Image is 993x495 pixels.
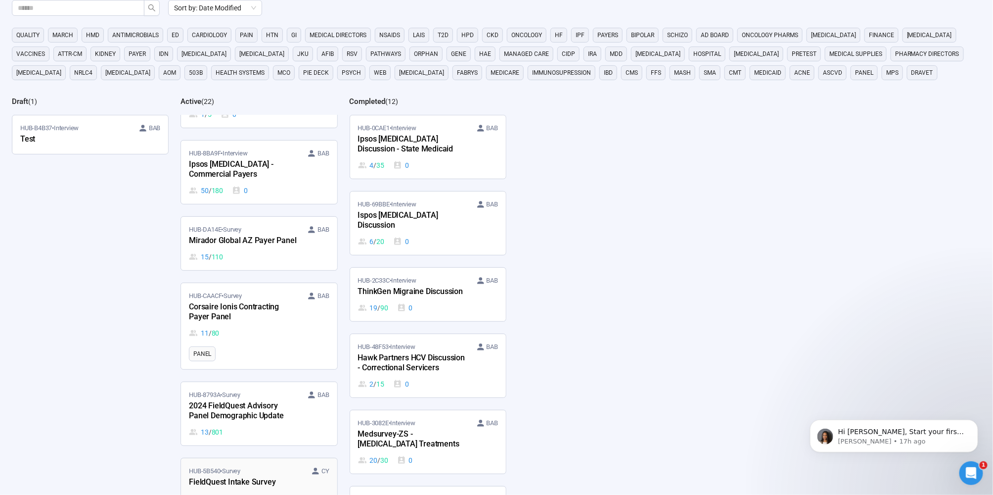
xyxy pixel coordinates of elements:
[380,455,388,466] span: 30
[855,68,873,78] span: panel
[358,342,415,352] span: HUB-48F53 • Interview
[911,68,933,78] span: dravet
[487,418,498,428] span: BAB
[667,30,688,40] span: Schizo
[342,68,361,78] span: psych
[674,68,691,78] span: MASH
[321,466,329,476] span: CY
[370,49,401,59] span: Pathways
[734,49,779,59] span: [MEDICAL_DATA]
[350,192,506,255] a: HUB-69BBE•Interview BABIspos [MEDICAL_DATA] Discussion6 / 200
[189,251,223,262] div: 15
[20,123,79,133] span: HUB-B4B37 • Interview
[886,68,899,78] span: MPS
[193,349,211,359] span: panel
[701,30,729,40] span: Ad Board
[181,382,337,445] a: HUB-8793A•Survey BAB2024 FieldQuest Advisory Panel Demographic Update13 / 801
[754,68,781,78] span: medicaid
[212,185,223,196] span: 180
[562,49,575,59] span: CIDP
[386,98,399,105] span: ( 12 )
[397,455,413,466] div: 0
[651,68,661,78] span: FFS
[794,68,810,78] span: acne
[189,68,203,78] span: 503B
[358,236,384,247] div: 6
[291,30,297,40] span: GI
[163,68,176,78] span: AOM
[373,236,376,247] span: /
[823,68,842,78] span: ASCVD
[216,68,265,78] span: Health Systems
[189,400,298,423] div: 2024 FieldQuest Advisory Panel Demographic Update
[358,418,415,428] span: HUB-3082E • Interview
[895,49,959,59] span: pharmacy directors
[693,49,721,59] span: HOSpital
[376,379,384,390] span: 15
[414,49,438,59] span: orphan
[461,30,474,40] span: HPD
[347,49,358,59] span: RSV
[869,30,894,40] span: finance
[377,455,380,466] span: /
[189,301,298,324] div: Corsaire Ionis Contracting Payer Panel
[181,217,337,270] a: HUB-DA14E•Survey BABMirador Global AZ Payer Panel15 / 110
[626,68,638,78] span: CMS
[610,49,623,59] span: MDD
[959,461,983,485] iframe: Intercom live chat
[829,49,882,59] span: medical supplies
[240,30,253,40] span: PAIN
[174,0,256,15] span: Sort by: Date Modified
[181,283,337,369] a: HUB-CAACF•Survey BABCorsaire Ionis Contracting Payer Panel11 / 80panel
[189,427,223,438] div: 13
[209,328,212,339] span: /
[393,160,409,171] div: 0
[189,148,247,158] span: HUB-8BA9F • Interview
[487,123,498,133] span: BAB
[374,68,386,78] span: WEB
[504,49,549,59] span: managed care
[491,68,519,78] span: medicare
[12,97,28,106] h2: Draft
[487,199,498,209] span: BAB
[189,185,223,196] div: 50
[239,49,284,59] span: [MEDICAL_DATA]
[511,30,542,40] span: Oncology
[189,158,298,181] div: Ipsos [MEDICAL_DATA] - Commercial Payers
[112,30,159,40] span: antimicrobials
[201,98,214,105] span: ( 22 )
[28,98,37,105] span: ( 1 )
[212,427,223,438] span: 801
[487,30,498,40] span: CKD
[181,49,226,59] span: [MEDICAL_DATA]
[303,68,329,78] span: PIE Deck
[795,399,993,468] iframe: Intercom notifications message
[350,115,506,179] a: HUB-0CAE1•Interview BABIpsos [MEDICAL_DATA] Discussion - State Medicaid4 / 350
[189,235,298,247] div: Mirador Global AZ Payer Panel
[317,148,329,158] span: BAB
[457,68,478,78] span: fabrys
[212,251,223,262] span: 110
[209,251,212,262] span: /
[350,268,506,321] a: HUB-2C33C•Interview BABThinkGen Migraine Discussion19 / 900
[358,302,388,313] div: 19
[209,185,212,196] span: /
[358,379,384,390] div: 2
[379,30,400,40] span: NSAIDS
[181,141,337,204] a: HUB-8BA9F•Interview BABIpsos [MEDICAL_DATA] - Commercial Payers50 / 1800
[358,199,416,209] span: HUB-69BBE • Interview
[212,328,220,339] span: 80
[297,49,309,59] span: JKU
[95,49,116,59] span: kidney
[58,49,82,59] span: ATTR-CM
[159,49,169,59] span: IDN
[181,97,201,106] h2: Active
[704,68,716,78] span: SMA
[393,379,409,390] div: 0
[52,30,73,40] span: March
[317,225,329,235] span: BAB
[376,160,384,171] span: 35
